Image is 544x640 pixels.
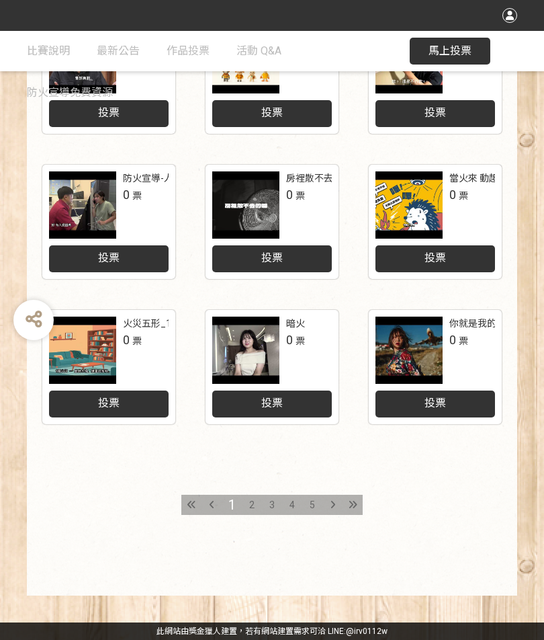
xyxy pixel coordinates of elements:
span: 防火宣導免費資源 [27,86,113,99]
a: 防火生存遊戲30票投票 [369,19,502,134]
span: 票 [296,190,305,201]
span: 可洽 LINE: [156,627,388,636]
span: 投票 [424,106,446,119]
span: 最新公告 [97,44,140,57]
span: 1 [228,497,236,513]
span: 比賽說明 [27,44,70,57]
a: 作品投票 [167,31,210,71]
div: 暗火 [286,317,305,331]
span: 票 [296,335,305,346]
button: 馬上投票 [410,38,490,65]
a: 當火來 動起來！0票投票 [369,165,502,279]
span: 0 [286,188,293,202]
span: 票 [459,190,468,201]
span: 0 [449,333,456,347]
span: 0 [123,188,130,202]
span: 投票 [261,251,283,264]
a: 最新公告 [97,31,140,71]
a: 活動 Q&A [236,31,281,71]
div: 火災五形_114年防火宣導微電影徵選競賽 [123,317,295,331]
span: 票 [459,335,468,346]
a: 暗火0票投票 [206,310,338,424]
div: 防火宣導-人離火熄 [123,171,201,186]
span: 0 [449,188,456,202]
span: 投票 [261,397,283,409]
a: 此網站由獎金獵人建置，若有網站建置需求 [156,627,310,636]
a: 防火宣導免費資源 [27,73,113,113]
a: 火災五形_114年防火宣導微電影徵選競賽0票投票 [42,310,175,424]
span: 2 [249,499,255,510]
span: 馬上投票 [428,44,471,57]
span: 5 [310,499,315,510]
span: 4 [289,499,295,510]
a: 你就是我的全世界0票投票 [369,310,502,424]
div: 當火來 動起來！ [449,171,517,186]
span: 投票 [424,251,446,264]
span: 票 [132,335,142,346]
div: 你就是我的全世界 [449,317,525,331]
span: 0 [123,333,130,347]
span: 作品投票 [167,44,210,57]
span: 0 [286,333,293,347]
span: 投票 [424,397,446,409]
a: @irv0112w [346,627,388,636]
span: 活動 Q&A [236,44,281,57]
span: 票 [132,190,142,201]
a: 比賽說明 [27,31,70,71]
a: 防火宣導-人離火熄0票投票 [42,165,175,279]
span: 投票 [98,397,120,409]
div: 房裡散不去的煙 [286,171,352,186]
a: 房裡散不去的煙0票投票 [206,165,338,279]
span: 3 [269,499,275,510]
span: 投票 [98,251,120,264]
